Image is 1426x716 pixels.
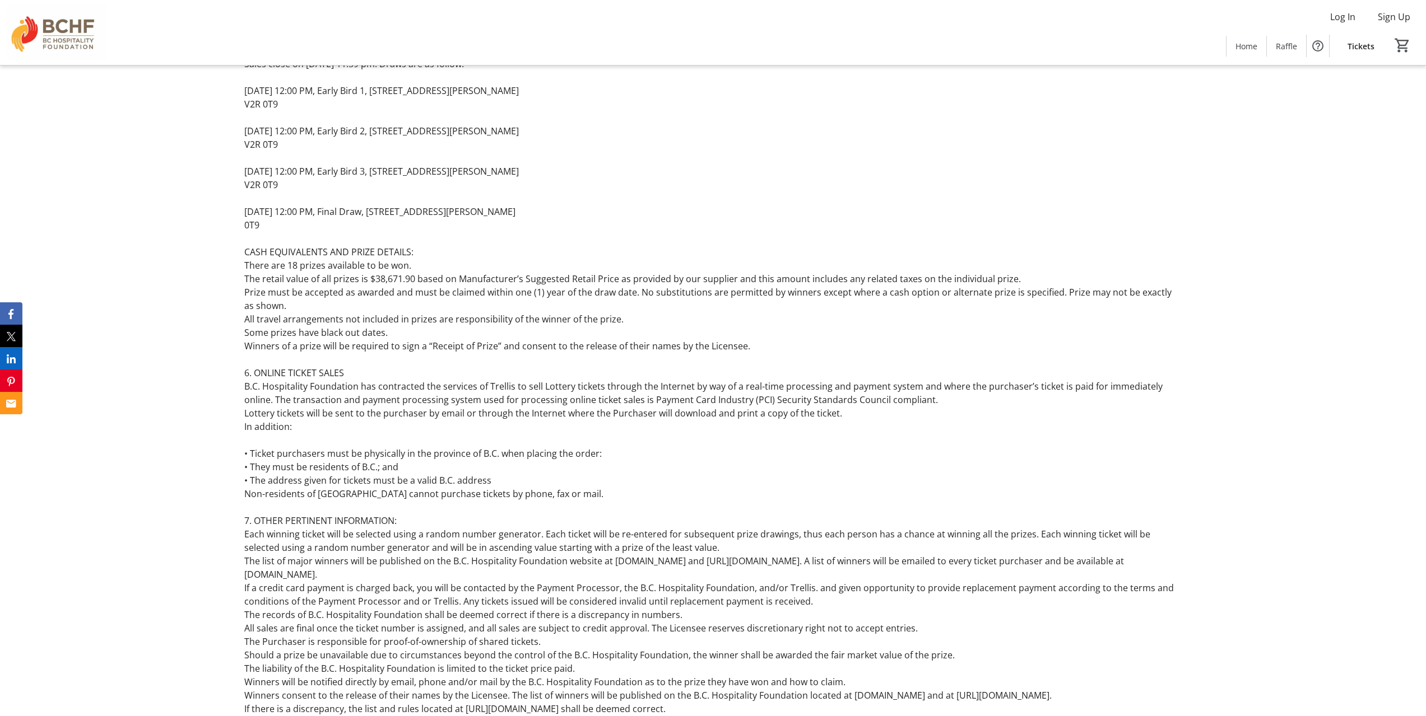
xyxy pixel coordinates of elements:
[1330,10,1355,24] span: Log In
[1227,36,1266,57] a: Home
[244,554,1182,581] p: The list of major winners will be published on the B.C. Hospitality Foundation website at [DOMAIN...
[244,621,1182,635] p: All sales are final once the ticket number is assigned, and all sales are subject to credit appro...
[244,635,1182,648] p: The Purchaser is responsible for proof-of-ownership of shared tickets.
[244,205,1182,218] p: [DATE] 12:00 PM, Final Draw, [STREET_ADDRESS][PERSON_NAME]
[1348,40,1374,52] span: Tickets
[244,165,1182,178] p: [DATE] 12:00 PM, Early Bird 3, [STREET_ADDRESS][PERSON_NAME]
[1307,35,1329,57] button: Help
[1321,8,1364,26] button: Log In
[1369,8,1419,26] button: Sign Up
[244,380,1182,406] p: B.C. Hospitality Foundation has contracted the services of Trellis to sell Lottery tickets throug...
[244,339,1182,353] p: Winners of a prize will be required to sign a “Receipt of Prize” and consent to the release of th...
[244,245,1182,259] p: CASH EQUIVALENTS AND PRIZE DETAILS:
[244,487,1182,500] p: Non-residents of [GEOGRAPHIC_DATA] cannot purchase tickets by phone, fax or mail.
[244,689,1182,702] p: Winners consent to the release of their names by the Licensee. The list of winners will be publis...
[244,675,1182,689] p: Winners will be notified directly by email, phone and/or mail by the B.C. Hospitality Foundation ...
[244,326,1182,339] p: Some prizes have black out dates.
[1276,40,1297,52] span: Raffle
[244,259,1182,272] p: There are 18 prizes available to be won.
[244,514,1182,527] p: 7. OTHER PERTINENT INFORMATION:
[1339,36,1383,57] a: Tickets
[244,312,1182,326] p: All travel arrangements not included in prizes are responsibility of the winner of the prize.
[244,447,1182,460] p: • Ticket purchasers must be physically in the province of B.C. when placing the order:
[244,97,1182,111] p: V2R 0T9
[244,527,1182,554] p: Each winning ticket will be selected using a random number generator. Each ticket will be re-ente...
[7,4,106,60] img: BC Hospitality Foundation's Logo
[244,581,1182,608] p: If a credit card payment is charged back, you will be contacted by the Payment Processor, the B.C...
[1235,40,1257,52] span: Home
[244,460,1182,474] p: • They must be residents of B.C.; and
[1378,10,1410,24] span: Sign Up
[244,218,1182,232] p: 0T9
[244,406,1182,420] p: Lottery tickets will be sent to the purchaser by email or through the Internet where the Purchase...
[1392,35,1413,55] button: Cart
[1267,36,1306,57] a: Raffle
[244,138,1182,151] p: V2R 0T9
[244,178,1182,191] p: V2R 0T9
[244,474,1182,487] p: • The address given for tickets must be a valid B.C. address
[244,608,1182,621] p: The records of B.C. Hospitality Foundation shall be deemed correct if there is a discrepancy in n...
[244,286,1182,312] p: Prize must be accepted as awarded and must be claimed within one (1) year of the draw date. No su...
[244,272,1182,286] p: The retail value of all prizes is $38,671.90 based on Manufacturer’s Suggested Retail Price as pr...
[244,124,1182,138] p: [DATE] 12:00 PM, Early Bird 2, [STREET_ADDRESS][PERSON_NAME]
[244,648,1182,662] p: Should a prize be unavailable due to circumstances beyond the control of the B.C. Hospitality Fou...
[244,420,1182,433] p: In addition:
[244,84,1182,97] p: [DATE] 12:00 PM, Early Bird 1, [STREET_ADDRESS][PERSON_NAME]
[244,702,1182,715] p: If there is a discrepancy, the list and rules located at [URL][DOMAIN_NAME] shall be deemed correct.
[244,662,1182,675] p: The liability of the B.C. Hospitality Foundation is limited to the ticket price paid.
[244,366,1182,380] p: 6. ONLINE TICKET SALES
